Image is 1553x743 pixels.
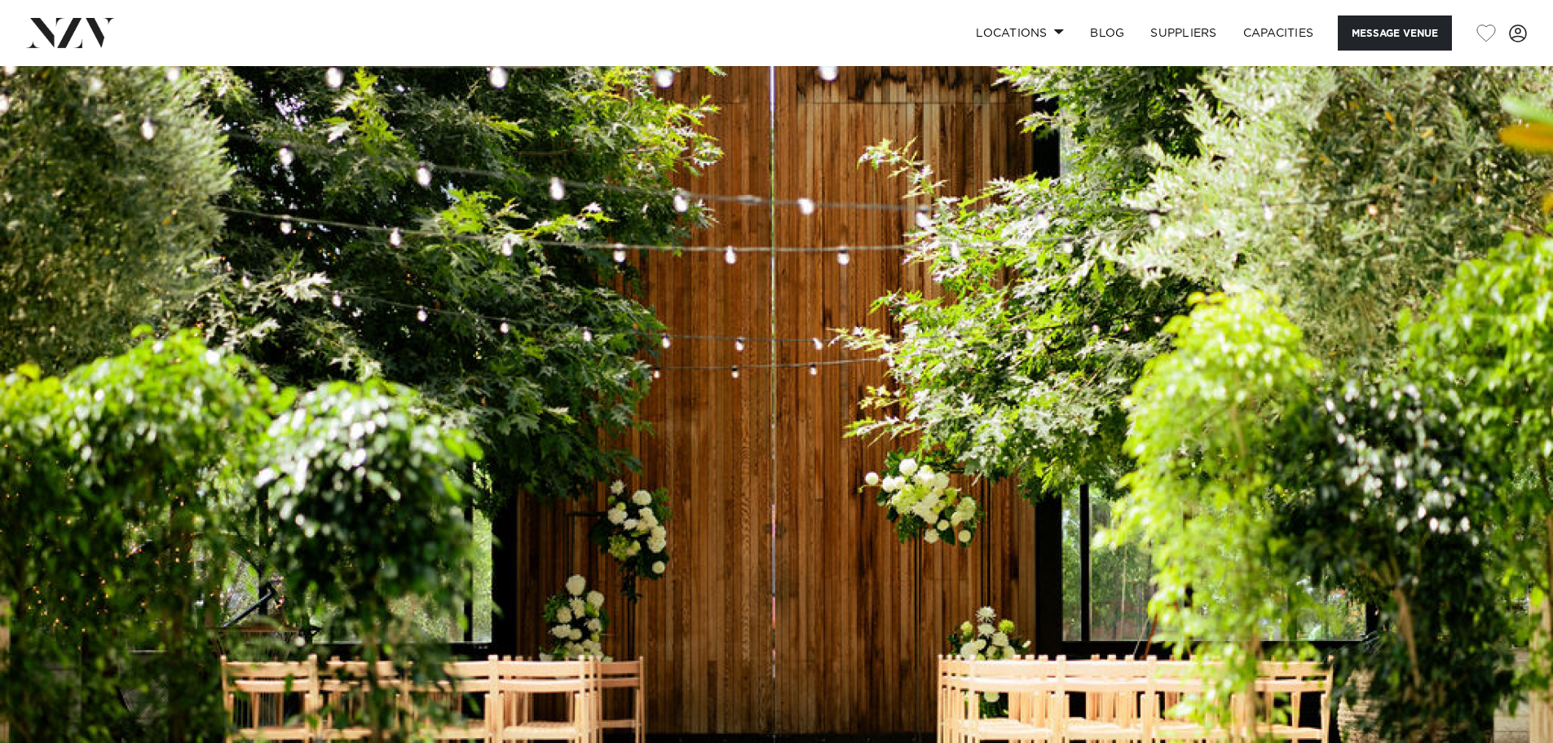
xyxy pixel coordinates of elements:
button: Message Venue [1338,15,1452,51]
a: SUPPLIERS [1137,15,1229,51]
a: Capacities [1230,15,1327,51]
a: Locations [963,15,1077,51]
img: nzv-logo.png [26,18,115,47]
a: BLOG [1077,15,1137,51]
